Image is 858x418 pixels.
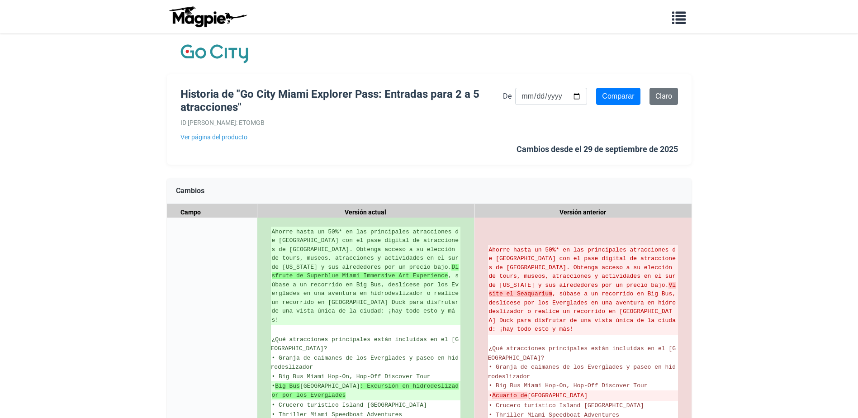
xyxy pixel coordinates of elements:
span: ¿Qué atracciones principales están incluidas en el [GEOGRAPHIC_DATA]? [271,336,459,352]
label: De [503,90,512,102]
div: Versión anterior [474,204,692,221]
span: • Granja de caimanes de los Everglades y paseo en hidrodeslizador [271,355,459,371]
strong: Visite el Seaquarium [489,282,676,298]
div: Versión actual [257,204,474,221]
span: • Crucero turístico Island [GEOGRAPHIC_DATA] [272,402,427,408]
span: • Crucero turístico Island [GEOGRAPHIC_DATA] [489,402,644,409]
del: Ahorre hasta un 50%* en las principales atracciones de [GEOGRAPHIC_DATA] con el pase digital de a... [489,246,677,334]
span: • Thriller Miami Speedboat Adventures [272,411,403,418]
h1: Historia de "Go City Miami Explorer Pass: Entradas para 2 a 5 atracciones" [180,88,503,114]
strong: Big Bus [275,383,300,389]
del: • [GEOGRAPHIC_DATA] [489,391,677,400]
img: logo-ab69f6fb50320c5b225c76a69d11143b.png [167,6,248,28]
a: Claro [649,88,678,105]
ins: • [GEOGRAPHIC_DATA] [272,382,460,399]
a: Ver página del producto [180,132,503,142]
strong: Disfrute de Superblue Miami Immersive Art Experience [272,264,459,280]
span: ¿Qué atracciones principales están incluidas en el [GEOGRAPHIC_DATA]? [488,345,676,361]
img: Logotipo de la empresa [180,43,248,65]
div: Campo [167,204,257,221]
strong: Acuario de [492,392,527,399]
span: • Big Bus Miami Hop-On, Hop-Off Discover Tour [489,382,648,389]
span: • Granja de caimanes de los Everglades y paseo en hidrodeslizador [488,364,676,380]
ins: Ahorre hasta un 50%* en las principales atracciones de [GEOGRAPHIC_DATA] con el pase digital de a... [272,228,460,325]
strong: : Excursión en hidrodeslizador por los Everglades [272,383,459,399]
div: Cambios desde el 29 de septiembre de 2025 [517,143,678,156]
input: Comparar [596,88,640,105]
span: • Big Bus Miami Hop-On, Hop-Off Discover Tour [272,373,431,380]
div: Cambios [167,178,692,204]
div: ID [PERSON_NAME]: ETOMGB [180,118,503,128]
